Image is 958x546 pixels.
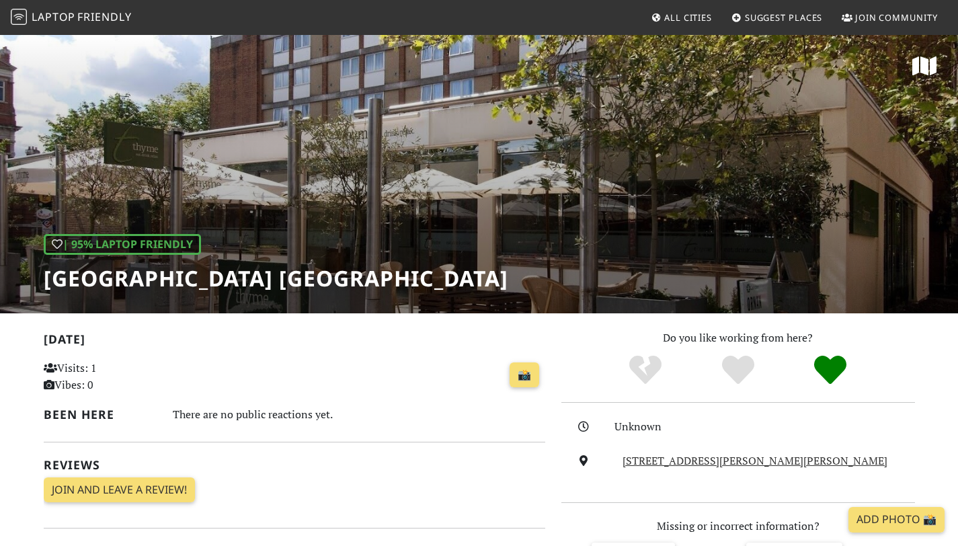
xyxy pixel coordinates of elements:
[726,5,828,30] a: Suggest Places
[44,360,200,394] p: Visits: 1 Vibes: 0
[561,329,915,347] p: Do you like working from here?
[44,458,545,472] h2: Reviews
[44,332,545,352] h2: [DATE]
[664,11,712,24] span: All Cities
[561,518,915,535] p: Missing or incorrect information?
[614,418,922,436] div: Unknown
[623,453,887,468] a: [STREET_ADDRESS][PERSON_NAME][PERSON_NAME]
[32,9,75,24] span: Laptop
[510,362,539,388] a: 📸
[848,507,945,533] a: Add Photo 📸
[44,234,201,256] div: | 95% Laptop Friendly
[44,477,195,503] a: Join and leave a review!
[784,354,877,387] div: Definitely!
[11,6,132,30] a: LaptopFriendly LaptopFriendly
[77,9,131,24] span: Friendly
[11,9,27,25] img: LaptopFriendly
[855,11,938,24] span: Join Community
[44,266,508,291] h1: [GEOGRAPHIC_DATA] [GEOGRAPHIC_DATA]
[692,354,785,387] div: Yes
[44,407,157,422] h2: Been here
[836,5,943,30] a: Join Community
[599,354,692,387] div: No
[745,11,823,24] span: Suggest Places
[173,405,545,424] div: There are no public reactions yet.
[645,5,717,30] a: All Cities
